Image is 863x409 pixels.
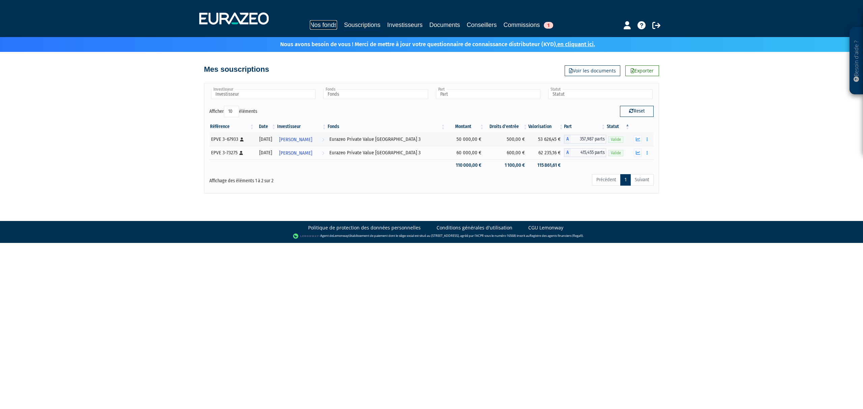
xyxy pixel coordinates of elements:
td: 53 626,45 € [528,132,564,146]
div: - Agent de (établissement de paiement dont le siège social est situé au [STREET_ADDRESS], agréé p... [7,233,856,240]
a: Voir les documents [565,65,620,76]
a: Registre des agents financiers (Regafi) [530,233,583,238]
a: Investisseurs [387,20,422,30]
span: 415,455 parts [571,148,606,157]
a: CGU Lemonway [528,224,563,231]
a: Nos fonds [310,20,337,30]
td: 62 235,16 € [528,146,564,159]
th: Droits d'entrée: activer pour trier la colonne par ordre croissant [485,121,528,132]
img: 1732889491-logotype_eurazeo_blanc_rvb.png [199,12,269,25]
a: Documents [429,20,460,30]
div: Eurazeo Private Value [GEOGRAPHIC_DATA] 3 [329,149,444,156]
span: Valide [608,136,623,143]
p: Nous avons besoin de vous ! Merci de mettre à jour votre questionnaire de connaissance distribute... [261,39,595,49]
a: Politique de protection des données personnelles [308,224,421,231]
div: EPVE 3-73275 [211,149,252,156]
a: en cliquant ici. [557,41,595,48]
i: Voir l'investisseur [322,147,324,159]
a: [PERSON_NAME] [276,146,327,159]
button: Reset [620,106,654,117]
td: 60 000,00 € [446,146,485,159]
a: Exporter [625,65,659,76]
td: 110 000,00 € [446,159,485,171]
img: logo-lemonway.png [293,233,319,240]
div: A - Eurazeo Private Value Europe 3 [564,135,606,144]
a: Souscriptions [344,20,380,31]
h4: Mes souscriptions [204,65,269,73]
td: 600,00 € [485,146,528,159]
label: Afficher éléments [209,106,257,117]
td: 1 100,00 € [485,159,528,171]
select: Afficheréléments [224,106,239,117]
td: 500,00 € [485,132,528,146]
span: Valide [608,150,623,156]
div: Affichage des éléments 1 à 2 sur 2 [209,174,389,184]
div: EPVE 3-67933 [211,136,252,143]
th: Statut : activer pour trier la colonne par ordre d&eacute;croissant [606,121,630,132]
a: Conditions générales d'utilisation [437,224,512,231]
div: A - Eurazeo Private Value Europe 3 [564,148,606,157]
p: Besoin d'aide ? [853,31,860,91]
span: [PERSON_NAME] [279,147,312,159]
th: Valorisation: activer pour trier la colonne par ordre croissant [528,121,564,132]
a: Lemonway [333,233,349,238]
span: A [564,135,571,144]
span: A [564,148,571,157]
a: 1 [620,174,631,186]
th: Date: activer pour trier la colonne par ordre croissant [255,121,276,132]
th: Fonds: activer pour trier la colonne par ordre croissant [327,121,446,132]
span: 357,987 parts [571,135,606,144]
i: [Français] Personne physique [240,137,244,141]
th: Montant: activer pour trier la colonne par ordre croissant [446,121,485,132]
div: [DATE] [257,149,274,156]
th: Investisseur: activer pour trier la colonne par ordre croissant [276,121,327,132]
td: 50 000,00 € [446,132,485,146]
div: Eurazeo Private Value [GEOGRAPHIC_DATA] 3 [329,136,444,143]
a: Conseillers [467,20,497,30]
th: Référence : activer pour trier la colonne par ordre croissant [209,121,255,132]
i: [Français] Personne physique [239,151,243,155]
span: 1 [544,22,553,29]
th: Part: activer pour trier la colonne par ordre croissant [564,121,606,132]
td: 115 861,61 € [528,159,564,171]
div: [DATE] [257,136,274,143]
span: [PERSON_NAME] [279,133,312,146]
a: Commissions1 [504,20,553,30]
i: Voir l'investisseur [322,133,324,146]
a: [PERSON_NAME] [276,132,327,146]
